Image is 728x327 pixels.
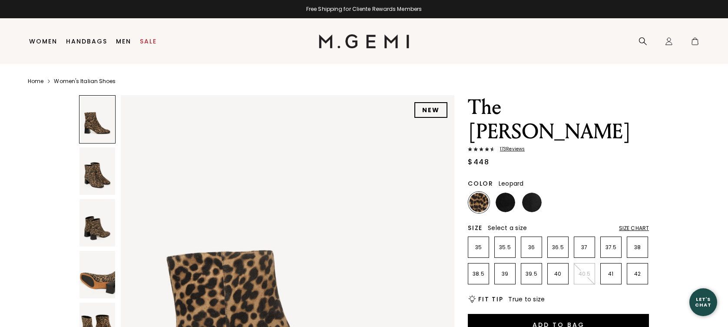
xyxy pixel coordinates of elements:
img: The Cristina [79,199,115,247]
img: Black Suede [496,193,515,212]
img: Black Nappa [522,193,542,212]
h1: The [PERSON_NAME] [468,95,649,144]
p: 39.5 [521,270,542,277]
p: 40.5 [574,270,595,277]
img: M.Gemi [319,34,410,48]
div: Let's Chat [689,297,717,307]
a: 173Reviews [468,147,649,153]
span: Select a size [488,224,527,232]
img: Dark Gunmetal Nappa [549,193,568,212]
a: Women [29,38,57,45]
p: 37 [574,244,595,251]
p: 42 [627,270,648,277]
h2: Color [468,180,493,187]
p: 37.5 [601,244,621,251]
p: 36.5 [548,244,568,251]
p: 35.5 [495,244,515,251]
span: Leopard [499,179,524,188]
span: 173 Review s [495,147,525,152]
a: Home [28,78,43,85]
a: Sale [140,38,157,45]
p: 38 [627,244,648,251]
span: True to size [508,295,545,304]
h2: Fit Tip [478,296,503,303]
img: The Cristina [79,251,115,298]
p: 40 [548,270,568,277]
img: Leopard [469,193,489,212]
h2: Size [468,224,483,231]
p: 36 [521,244,542,251]
p: 39 [495,270,515,277]
div: NEW [414,102,447,118]
p: 38.5 [468,270,489,277]
a: Men [116,38,131,45]
p: 41 [601,270,621,277]
img: The Cristina [79,147,115,195]
p: 35 [468,244,489,251]
a: Women's Italian Shoes [54,78,116,85]
div: Size Chart [619,225,649,232]
img: Chocolate Nappa [575,193,595,212]
div: $448 [468,157,489,167]
a: Handbags [66,38,107,45]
